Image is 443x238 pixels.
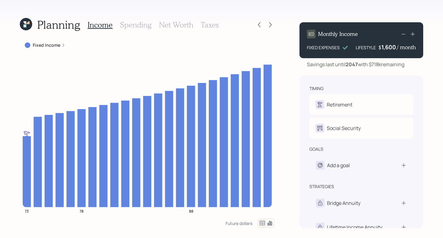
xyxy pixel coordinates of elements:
[201,20,219,29] h3: Taxes
[307,44,340,51] div: FIXED EXPENSES
[327,199,360,207] div: Bridge Annuity
[120,20,152,29] h3: Spending
[397,44,416,51] h4: / month
[318,31,358,37] h4: Monthly Income
[226,220,252,226] div: Future dollars
[327,101,352,108] div: Retirement
[378,44,381,51] h4: $
[309,85,324,92] div: timing
[307,61,404,68] div: Savings last until with $718k remaining
[159,20,193,29] h3: Net Worth
[80,208,84,214] tspan: 78
[37,18,80,31] h1: Planning
[346,61,358,68] b: 2047
[309,184,334,190] div: strategies
[327,223,382,231] div: Lifetime Income Annuity
[309,146,323,152] div: goals
[381,43,397,51] div: 1,600
[88,20,113,29] h3: Income
[189,208,193,214] tspan: 88
[33,42,60,48] label: Fixed Income
[356,44,376,51] div: LIFESTYLE
[25,208,29,214] tspan: 73
[327,162,350,169] div: Add a goal
[327,124,361,132] div: Social Security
